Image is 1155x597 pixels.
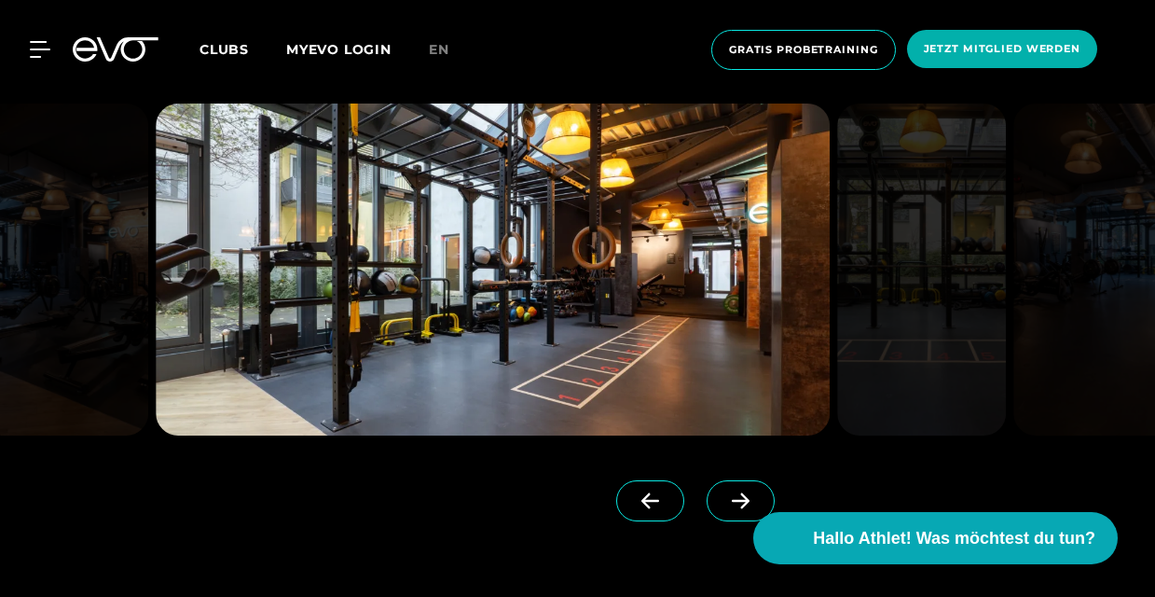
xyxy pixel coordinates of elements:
span: Jetzt Mitglied werden [924,41,1080,57]
span: Gratis Probetraining [729,42,878,58]
a: en [429,39,472,61]
span: en [429,41,449,58]
button: Hallo Athlet! Was möchtest du tun? [753,512,1118,564]
span: Clubs [199,41,249,58]
img: evofitness [156,104,830,436]
a: Gratis Probetraining [706,30,901,70]
a: Jetzt Mitglied werden [901,30,1103,70]
img: evofitness [838,104,1007,436]
span: Hallo Athlet! Was möchtest du tun? [813,526,1095,551]
a: MYEVO LOGIN [286,41,392,58]
a: Clubs [199,40,286,58]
